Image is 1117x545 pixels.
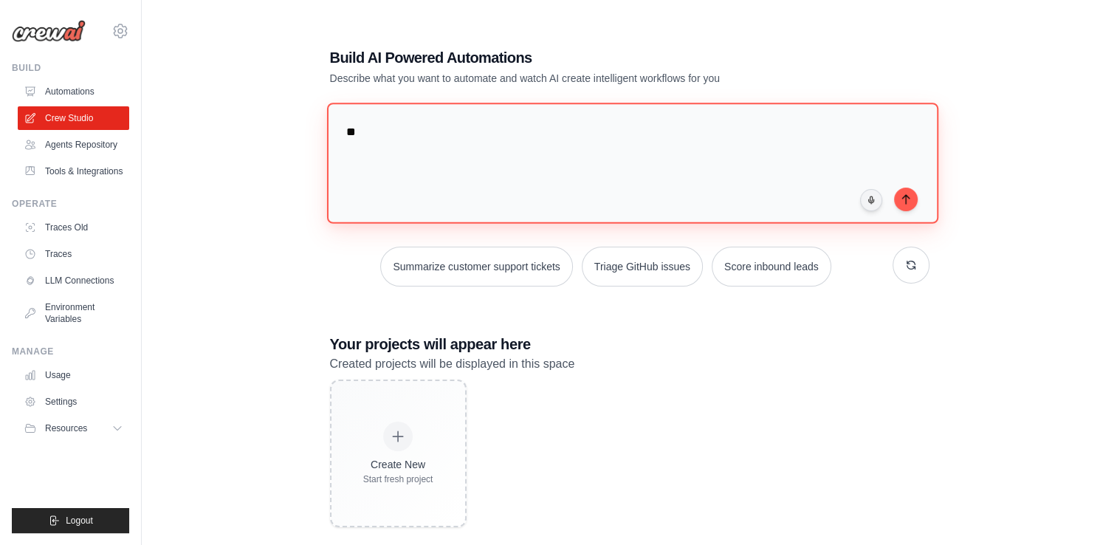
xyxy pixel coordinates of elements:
button: Logout [12,508,129,533]
span: Logout [66,515,93,527]
a: Traces [18,242,129,266]
img: Logo [12,20,86,42]
a: Environment Variables [18,295,129,331]
button: Triage GitHub issues [582,247,703,287]
button: Get new suggestions [893,247,929,284]
button: Score inbound leads [712,247,831,287]
a: Agents Repository [18,133,129,157]
h3: Your projects will appear here [330,334,929,354]
a: LLM Connections [18,269,129,292]
div: Create New [363,457,433,472]
button: Summarize customer support tickets [380,247,572,287]
a: Traces Old [18,216,129,239]
div: Build [12,62,129,74]
a: Tools & Integrations [18,160,129,183]
button: Resources [18,417,129,440]
div: Operate [12,198,129,210]
a: Settings [18,390,129,414]
h1: Build AI Powered Automations [330,47,826,68]
div: Manage [12,346,129,357]
a: Automations [18,80,129,103]
p: Describe what you want to automate and watch AI create intelligent workflows for you [330,71,826,86]
a: Crew Studio [18,106,129,130]
button: Click to speak your automation idea [860,189,882,211]
span: Resources [45,422,87,434]
p: Created projects will be displayed in this space [330,354,929,374]
div: Start fresh project [363,473,433,485]
a: Usage [18,363,129,387]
